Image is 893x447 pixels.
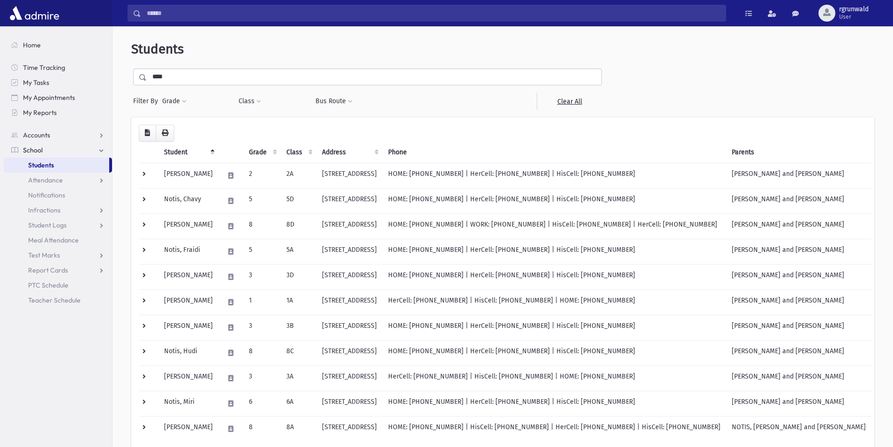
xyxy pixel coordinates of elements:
td: 6 [243,391,281,416]
td: [STREET_ADDRESS] [316,188,383,213]
a: Report Cards [4,263,112,278]
a: My Appointments [4,90,112,105]
td: 3B [281,315,316,340]
button: Class [238,93,262,110]
td: 8D [281,213,316,239]
span: Infractions [28,206,60,214]
span: Filter By [133,96,162,106]
td: HOME: [PHONE_NUMBER] | HerCell: [PHONE_NUMBER] | HisCell: [PHONE_NUMBER] [383,391,726,416]
td: 8 [243,340,281,365]
td: HOME: [PHONE_NUMBER] | HerCell: [PHONE_NUMBER] | HisCell: [PHONE_NUMBER] [383,340,726,365]
td: 5 [243,188,281,213]
td: 5A [281,239,316,264]
span: My Appointments [23,93,75,102]
td: 6A [281,391,316,416]
span: Home [23,41,41,49]
span: Meal Attendance [28,236,79,244]
td: 8 [243,213,281,239]
a: Meal Attendance [4,233,112,248]
td: [PERSON_NAME] and [PERSON_NAME] [726,340,871,365]
td: 1 [243,289,281,315]
span: Teacher Schedule [28,296,81,304]
a: PTC Schedule [4,278,112,293]
a: Infractions [4,203,112,218]
a: Home [4,38,112,53]
td: 8A [281,416,316,441]
td: HerCell: [PHONE_NUMBER] | HisCell: [PHONE_NUMBER] | HOME: [PHONE_NUMBER] [383,289,726,315]
a: School [4,143,112,158]
td: [PERSON_NAME] and [PERSON_NAME] [726,365,871,391]
a: My Tasks [4,75,112,90]
td: Notis, Miri [158,391,218,416]
a: Teacher Schedule [4,293,112,308]
span: Notifications [28,191,65,199]
td: HOME: [PHONE_NUMBER] | HerCell: [PHONE_NUMBER] | HisCell: [PHONE_NUMBER] [383,188,726,213]
a: My Reports [4,105,112,120]
span: Students [28,161,54,169]
td: 3 [243,365,281,391]
td: NOTIS, [PERSON_NAME] and [PERSON_NAME] [726,416,871,441]
button: Print [156,125,174,142]
td: HOME: [PHONE_NUMBER] | HerCell: [PHONE_NUMBER] | HisCell: [PHONE_NUMBER] [383,315,726,340]
th: Phone [383,142,726,163]
button: Bus Route [315,93,353,110]
td: [PERSON_NAME] [158,213,218,239]
span: PTC Schedule [28,281,68,289]
td: [PERSON_NAME] [158,416,218,441]
a: Notifications [4,188,112,203]
td: [PERSON_NAME] [158,289,218,315]
th: Parents [726,142,871,163]
a: Test Marks [4,248,112,263]
a: Student Logs [4,218,112,233]
td: [PERSON_NAME] and [PERSON_NAME] [726,391,871,416]
span: Accounts [23,131,50,139]
td: 3 [243,315,281,340]
td: HOME: [PHONE_NUMBER] | HisCell: [PHONE_NUMBER] | HerCell: [PHONE_NUMBER] | HisCell: [PHONE_NUMBER] [383,416,726,441]
td: 2A [281,163,316,188]
td: [STREET_ADDRESS] [316,340,383,365]
td: [PERSON_NAME] and [PERSON_NAME] [726,315,871,340]
td: [PERSON_NAME] [158,264,218,289]
th: Student: activate to sort column descending [158,142,218,163]
td: Notis, Chavy [158,188,218,213]
td: 5 [243,239,281,264]
span: Time Tracking [23,63,65,72]
span: rgrunwald [839,6,869,13]
th: Address: activate to sort column ascending [316,142,383,163]
td: [PERSON_NAME] and [PERSON_NAME] [726,239,871,264]
th: Grade: activate to sort column ascending [243,142,281,163]
td: [STREET_ADDRESS] [316,365,383,391]
td: Notis, Fraidi [158,239,218,264]
td: HOME: [PHONE_NUMBER] | HerCell: [PHONE_NUMBER] | HisCell: [PHONE_NUMBER] [383,239,726,264]
td: [STREET_ADDRESS] [316,416,383,441]
td: HerCell: [PHONE_NUMBER] | HisCell: [PHONE_NUMBER] | HOME: [PHONE_NUMBER] [383,365,726,391]
td: [STREET_ADDRESS] [316,264,383,289]
td: [STREET_ADDRESS] [316,315,383,340]
td: HOME: [PHONE_NUMBER] | HerCell: [PHONE_NUMBER] | HisCell: [PHONE_NUMBER] [383,163,726,188]
td: [STREET_ADDRESS] [316,391,383,416]
span: School [23,146,43,154]
a: Time Tracking [4,60,112,75]
a: Students [4,158,109,173]
td: 5D [281,188,316,213]
td: 8C [281,340,316,365]
td: [STREET_ADDRESS] [316,213,383,239]
td: [STREET_ADDRESS] [316,163,383,188]
td: Notis, Hudi [158,340,218,365]
td: 8 [243,416,281,441]
img: AdmirePro [8,4,61,23]
td: [PERSON_NAME] and [PERSON_NAME] [726,163,871,188]
td: 1A [281,289,316,315]
td: 3A [281,365,316,391]
td: 3D [281,264,316,289]
button: CSV [139,125,156,142]
input: Search [141,5,726,22]
td: [PERSON_NAME] and [PERSON_NAME] [726,289,871,315]
th: Class: activate to sort column ascending [281,142,316,163]
td: 3 [243,264,281,289]
span: Student Logs [28,221,67,229]
td: [PERSON_NAME] [158,315,218,340]
td: HOME: [PHONE_NUMBER] | WORK: [PHONE_NUMBER] | HisCell: [PHONE_NUMBER] | HerCell: [PHONE_NUMBER] [383,213,726,239]
td: [PERSON_NAME] [158,163,218,188]
td: 2 [243,163,281,188]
